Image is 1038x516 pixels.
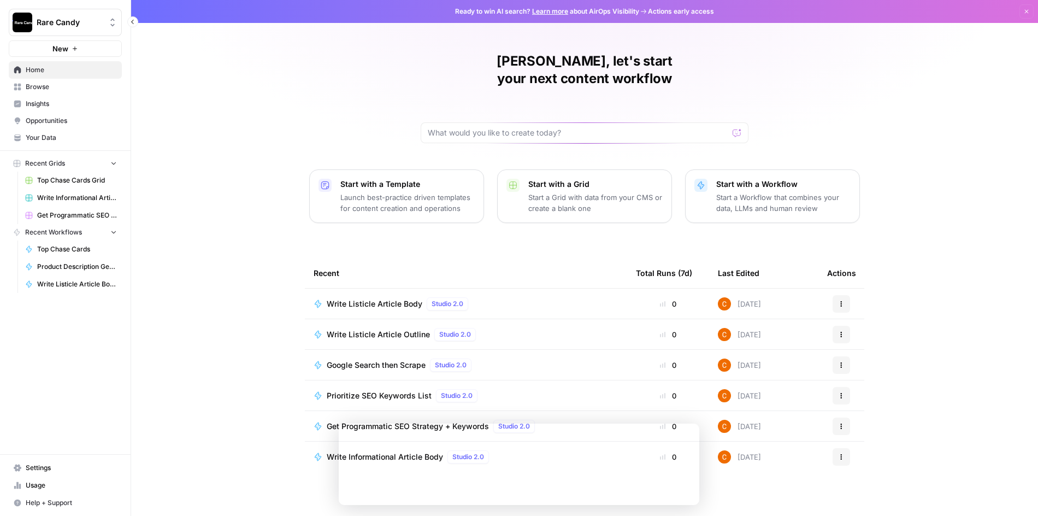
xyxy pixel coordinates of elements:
span: Rare Candy [37,17,103,28]
span: New [52,43,68,54]
a: Write Informational Articles [20,189,122,207]
span: Insights [26,99,117,109]
div: 0 [636,390,700,401]
span: Help + Support [26,498,117,508]
button: New [9,40,122,57]
div: 0 [636,298,700,309]
a: Write Listicle Article OutlineStudio 2.0 [314,328,618,341]
span: Actions early access [648,7,714,16]
span: Write Informational Articles [37,193,117,203]
a: Browse [9,78,122,96]
span: Recent Workflows [25,227,82,237]
button: Start with a TemplateLaunch best-practice driven templates for content creation and operations [309,169,484,223]
span: Get Programmatic SEO Strategy + Keywords [327,421,489,432]
a: Get Programmatic SEO Strategy + KeywordsStudio 2.0 [314,420,618,433]
button: Recent Workflows [9,224,122,241]
div: 0 [636,421,700,432]
span: Your Data [26,133,117,143]
span: Studio 2.0 [439,330,471,339]
span: Prioritize SEO Keywords List [327,390,432,401]
div: Actions [827,258,856,288]
div: [DATE] [718,450,761,464]
a: Insights [9,95,122,113]
a: Get Programmatic SEO Keyword Ideas [20,207,122,224]
span: Settings [26,463,117,473]
span: Google Search then Scrape [327,360,426,371]
a: Google Search then ScrapeStudio 2.0 [314,359,618,372]
p: Start a Grid with data from your CMS or create a blank one [528,192,663,214]
span: Usage [26,480,117,490]
button: Help + Support [9,494,122,512]
a: Write Listicle Article Body [20,275,122,293]
button: Start with a GridStart a Grid with data from your CMS or create a blank one [497,169,672,223]
span: Studio 2.0 [435,360,467,370]
span: Ready to win AI search? about AirOps Visibility [455,7,639,16]
button: Start with a WorkflowStart a Workflow that combines your data, LLMs and human review [685,169,860,223]
iframe: Survey from AirOps [339,424,699,505]
span: Recent Grids [25,159,65,168]
img: Rare Candy Logo [13,13,32,32]
a: Write Informational Article BodyStudio 2.0 [314,450,618,464]
button: Workspace: Rare Candy [9,9,122,36]
span: Product Description Generator [37,262,117,272]
a: Home [9,61,122,79]
div: Recent [314,258,618,288]
div: Last Edited [718,258,759,288]
img: usfiqrzaqz91rorc9cnavksmfed0 [718,450,731,464]
a: Your Data [9,129,122,146]
span: Top Chase Cards [37,244,117,254]
div: [DATE] [718,328,761,341]
div: [DATE] [718,389,761,402]
span: Browse [26,82,117,92]
div: Total Runs (7d) [636,258,692,288]
div: [DATE] [718,297,761,310]
span: Get Programmatic SEO Keyword Ideas [37,210,117,220]
img: usfiqrzaqz91rorc9cnavksmfed0 [718,297,731,310]
p: Start with a Template [340,179,475,190]
p: Start with a Workflow [716,179,851,190]
div: 0 [636,360,700,371]
p: Start with a Grid [528,179,663,190]
p: Start a Workflow that combines your data, LLMs and human review [716,192,851,214]
p: Launch best-practice driven templates for content creation and operations [340,192,475,214]
a: Product Description Generator [20,258,122,275]
div: [DATE] [718,359,761,372]
input: What would you like to create today? [428,127,728,138]
span: Write Listicle Article Outline [327,329,430,340]
span: Home [26,65,117,75]
span: Write Informational Article Body [327,451,443,462]
a: Usage [9,477,122,494]
span: Studio 2.0 [441,391,473,401]
img: usfiqrzaqz91rorc9cnavksmfed0 [718,389,731,402]
span: Studio 2.0 [432,299,463,309]
div: 0 [636,329,700,340]
a: Opportunities [9,112,122,130]
a: Prioritize SEO Keywords ListStudio 2.0 [314,389,618,402]
a: Learn more [532,7,568,15]
img: usfiqrzaqz91rorc9cnavksmfed0 [718,328,731,341]
h1: [PERSON_NAME], let's start your next content workflow [421,52,748,87]
span: Studio 2.0 [498,421,530,431]
a: Write Listicle Article BodyStudio 2.0 [314,297,618,310]
a: Top Chase Cards [20,241,122,258]
img: usfiqrzaqz91rorc9cnavksmfed0 [718,420,731,433]
a: Settings [9,459,122,477]
span: Top Chase Cards Grid [37,175,117,185]
span: Write Listicle Article Body [327,298,422,309]
button: Recent Grids [9,155,122,172]
span: Opportunities [26,116,117,126]
div: [DATE] [718,420,761,433]
img: usfiqrzaqz91rorc9cnavksmfed0 [718,359,731,372]
a: Top Chase Cards Grid [20,172,122,189]
span: Write Listicle Article Body [37,279,117,289]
